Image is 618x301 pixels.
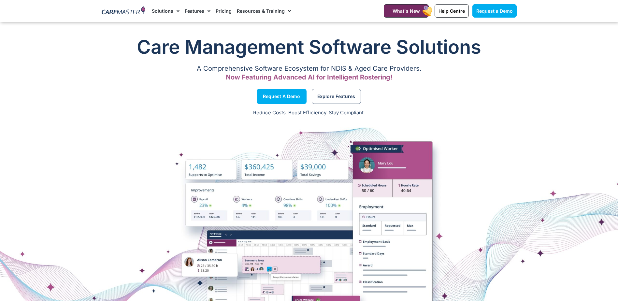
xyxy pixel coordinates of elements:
p: A Comprehensive Software Ecosystem for NDIS & Aged Care Providers. [102,66,517,71]
p: Reduce Costs. Boost Efficiency. Stay Compliant. [4,109,614,117]
h1: Care Management Software Solutions [102,34,517,60]
span: What's New [393,8,420,14]
span: Help Centre [438,8,465,14]
img: CareMaster Logo [102,6,146,16]
span: Explore Features [317,95,355,98]
span: Now Featuring Advanced AI for Intelligent Rostering! [226,73,393,81]
a: Explore Features [312,89,361,104]
a: Help Centre [435,4,469,18]
span: Request a Demo [476,8,513,14]
a: Request a Demo [472,4,517,18]
a: What's New [384,4,429,18]
a: Request a Demo [257,89,307,104]
span: Request a Demo [263,95,300,98]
